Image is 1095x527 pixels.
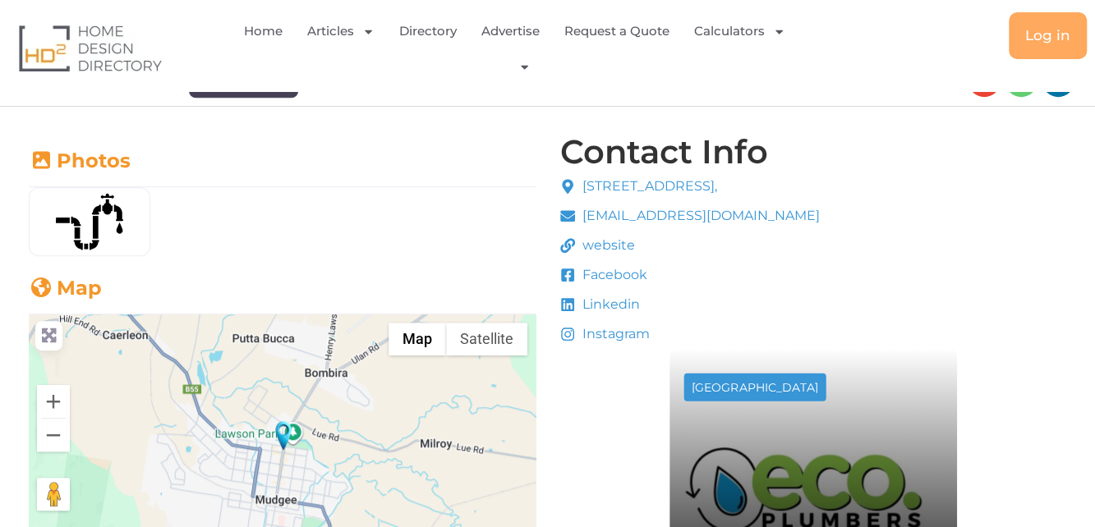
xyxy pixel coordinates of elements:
a: Request a Quote [564,12,669,50]
button: Show satellite imagery [446,323,527,355]
span: Log in [1025,29,1070,43]
img: plumbing-pipe-svgrepo-com [30,188,150,255]
button: Drag Pegman onto the map to open Street View [37,478,70,511]
span: website [578,236,635,255]
a: Directory [399,12,457,50]
span: [EMAIL_ADDRESS][DOMAIN_NAME] [578,206,820,226]
span: Facebook [578,265,647,285]
div: [GEOGRAPHIC_DATA] [692,381,817,392]
nav: Menu [224,12,817,84]
a: Articles [307,12,375,50]
a: Home [244,12,283,50]
button: Show street map [389,323,446,355]
span: Linkedin [578,295,640,314]
button: Zoom in [37,385,70,418]
a: Photos [29,149,131,172]
a: Calculators [694,12,785,50]
span: Instagram [578,324,650,344]
span: [STREET_ADDRESS], [578,176,717,196]
h4: Contact Info [560,135,768,168]
a: [EMAIL_ADDRESS][DOMAIN_NAME] [560,206,821,226]
button: Zoom out [37,419,70,451]
a: Map [29,276,102,300]
a: Advertise [481,12,540,50]
div: Andrew Webb Plumbing [275,421,292,450]
a: Log in [1009,12,1087,59]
